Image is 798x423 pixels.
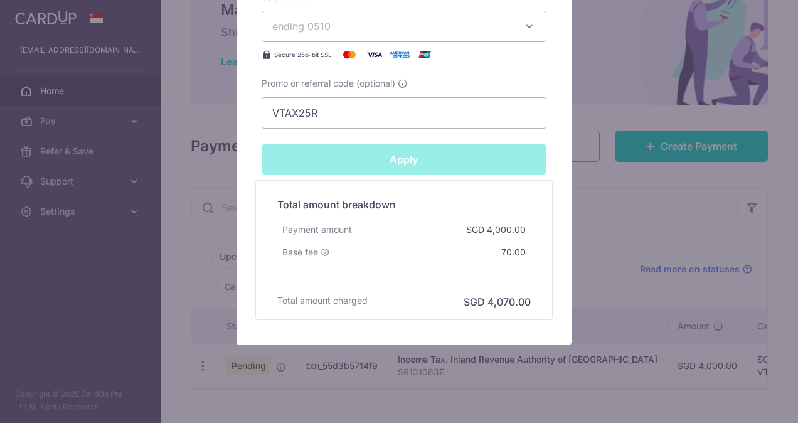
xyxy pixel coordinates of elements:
[362,47,387,62] img: Visa
[387,47,412,62] img: American Express
[277,197,531,212] h5: Total amount breakdown
[461,218,531,241] div: SGD 4,000.00
[262,11,546,42] button: ending 0510
[277,218,357,241] div: Payment amount
[262,77,395,90] span: Promo or referral code (optional)
[274,50,332,60] span: Secure 256-bit SSL
[337,47,362,62] img: Mastercard
[282,246,318,259] span: Base fee
[272,20,331,33] span: ending 0510
[496,241,531,264] div: 70.00
[464,294,531,309] h6: SGD 4,070.00
[277,294,368,307] h6: Total amount charged
[412,47,437,62] img: UnionPay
